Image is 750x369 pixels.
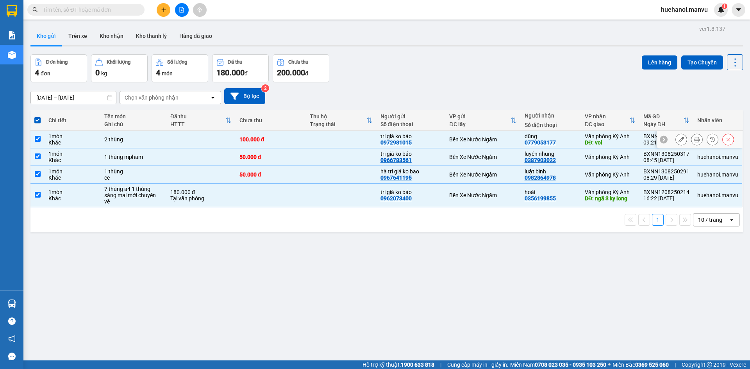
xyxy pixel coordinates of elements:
[697,192,738,198] div: huehanoi.manvu
[104,121,162,127] div: Ghi chú
[380,189,442,195] div: tri giá ko báo
[104,175,162,181] div: cc
[48,168,96,175] div: 1 món
[277,68,305,77] span: 200.000
[7,5,17,17] img: logo-vxr
[288,59,308,65] div: Chưa thu
[125,94,179,102] div: Chọn văn phòng nhận
[380,195,412,201] div: 0962073400
[401,362,434,368] strong: 1900 633 818
[93,27,130,45] button: Kho nhận
[35,68,39,77] span: 4
[62,27,93,45] button: Trên xe
[166,110,236,131] th: Toggle SortBy
[525,157,556,163] div: 0387903022
[635,362,669,368] strong: 0369 525 060
[699,25,725,33] div: ver 1.8.137
[48,139,96,146] div: Khác
[643,175,689,181] div: 08:29 [DATE]
[170,121,225,127] div: HTTT
[273,54,329,82] button: Chưa thu200.000đ
[48,195,96,201] div: Khác
[643,113,683,119] div: Mã GD
[449,171,516,178] div: Bến Xe Nước Ngầm
[698,216,722,224] div: 10 / trang
[30,27,62,45] button: Kho gửi
[643,151,689,157] div: BXNN1308250317
[162,70,173,77] span: món
[48,189,96,195] div: 1 món
[228,59,242,65] div: Đã thu
[729,217,735,223] svg: open
[608,363,611,366] span: ⚪️
[224,88,265,104] button: Bộ lọc
[643,189,689,195] div: BXNN1208250214
[305,70,308,77] span: đ
[440,360,441,369] span: |
[104,136,162,143] div: 2 thùng
[380,168,442,175] div: hà tri giá ko bao
[104,154,162,160] div: 1 thùng mpham
[167,59,187,65] div: Số lượng
[723,4,726,9] span: 1
[245,70,248,77] span: đ
[510,360,606,369] span: Miền Nam
[585,195,636,201] div: DĐ: ngã 3 ky long
[48,175,96,181] div: Khác
[449,113,510,119] div: VP gửi
[655,5,714,14] span: huehanoi.manvu
[718,6,725,13] img: icon-new-feature
[104,168,162,175] div: 1 thùng
[4,58,87,69] li: In ngày: 09:21 13/08
[525,122,577,128] div: Số điện thoại
[380,151,442,157] div: tri giá ko báo
[585,139,636,146] div: DĐ: voi
[170,189,232,195] div: 180.000 đ
[104,192,162,205] div: sáng mai mới chuyển về
[156,68,160,77] span: 4
[91,54,148,82] button: Khối lượng0kg
[101,70,107,77] span: kg
[310,113,366,119] div: Thu hộ
[525,151,577,157] div: luyến nhung
[380,113,442,119] div: Người gửi
[525,175,556,181] div: 0982864978
[643,121,683,127] div: Ngày ĐH
[643,195,689,201] div: 16:22 [DATE]
[239,117,302,123] div: Chưa thu
[449,136,516,143] div: Bến Xe Nước Ngầm
[697,154,738,160] div: huehanoi.manvu
[104,113,162,119] div: Tên món
[585,113,629,119] div: VP nhận
[697,117,738,123] div: Nhân viên
[193,3,207,17] button: aim
[104,186,162,192] div: 7 thùng a4 1 thùng
[8,335,16,342] span: notification
[161,7,166,12] span: plus
[585,133,636,139] div: Văn phòng Kỳ Anh
[8,31,16,39] img: solution-icon
[643,133,689,139] div: BXNN1308250320
[585,189,636,195] div: Văn phòng Kỳ Anh
[239,154,302,160] div: 50.000 đ
[41,70,50,77] span: đơn
[643,157,689,163] div: 08:45 [DATE]
[722,4,727,9] sup: 1
[445,110,520,131] th: Toggle SortBy
[535,362,606,368] strong: 0708 023 035 - 0935 103 250
[4,47,87,58] li: [PERSON_NAME]
[585,171,636,178] div: Văn phòng Kỳ Anh
[31,91,116,104] input: Select a date range.
[585,121,629,127] div: ĐC giao
[585,154,636,160] div: Văn phòng Kỳ Anh
[643,168,689,175] div: BXNN1308250291
[239,136,302,143] div: 100.000 đ
[8,51,16,59] img: warehouse-icon
[43,5,135,14] input: Tìm tên, số ĐT hoặc mã đơn
[732,3,745,17] button: caret-down
[525,133,577,139] div: dũng
[697,171,738,178] div: huehanoi.manvu
[32,7,38,12] span: search
[675,360,676,369] span: |
[107,59,130,65] div: Khối lượng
